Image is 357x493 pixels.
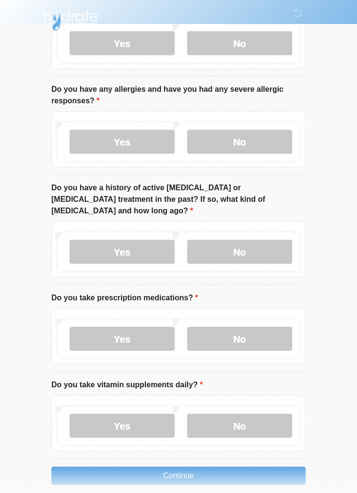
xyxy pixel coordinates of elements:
[51,84,306,107] label: Do you have any allergies and have you had any severe allergic responses?
[70,130,175,154] label: Yes
[70,240,175,264] label: Yes
[70,31,175,55] label: Yes
[187,240,292,264] label: No
[51,292,198,304] label: Do you take prescription medications?
[187,327,292,351] label: No
[51,467,306,485] button: Continue
[70,414,175,438] label: Yes
[42,7,99,31] img: Hydrate IV Bar - Scottsdale Logo
[187,31,292,55] label: No
[187,130,292,154] label: No
[187,414,292,438] label: No
[70,327,175,351] label: Yes
[51,182,306,217] label: Do you have a history of active [MEDICAL_DATA] or [MEDICAL_DATA] treatment in the past? If so, wh...
[51,379,203,391] label: Do you take vitamin supplements daily?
